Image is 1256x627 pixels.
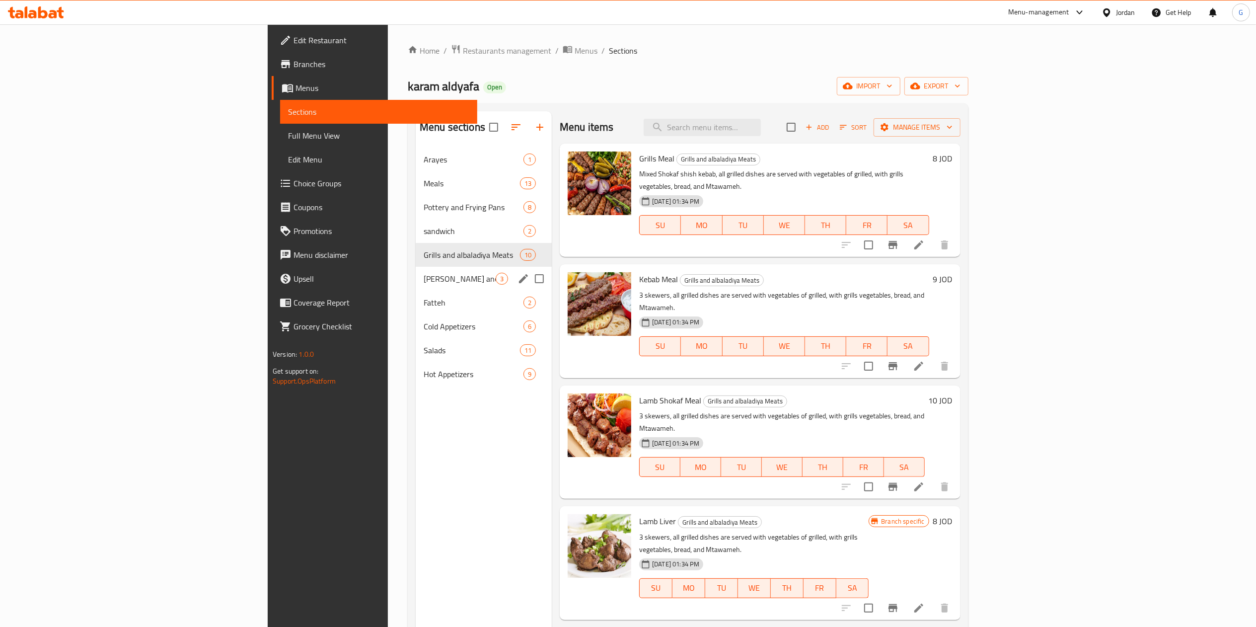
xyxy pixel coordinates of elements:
span: Arayes [424,154,523,165]
button: FR [846,336,887,356]
span: Grills and albaladiya Meats [424,249,520,261]
span: Lamb Shokaf Meal [639,393,701,408]
span: export [912,80,960,92]
a: Sections [280,100,477,124]
button: export [904,77,968,95]
span: TU [727,339,760,353]
div: Jordan [1116,7,1135,18]
div: Menu-management [1008,6,1069,18]
button: SU [639,457,680,477]
span: Salads [424,344,520,356]
span: Branch specific [877,517,928,526]
button: WE [764,215,805,235]
button: TU [705,578,738,598]
a: Upsell [272,267,477,291]
span: Hot Appetizers [424,368,523,380]
span: Kebab Meal [639,272,678,287]
span: FR [808,581,832,595]
span: MO [685,339,718,353]
div: Arayes1 [416,148,552,171]
span: G [1239,7,1243,18]
span: WE [768,339,801,353]
span: SU [644,218,677,233]
div: items [523,320,536,332]
span: 1 [524,155,535,164]
div: sandwich2 [416,219,552,243]
div: items [520,177,536,189]
button: WE [762,457,803,477]
p: 3 skewers, all grilled dishes are served with vegetables of grilled, with grills vegetables, brea... [639,289,929,314]
span: Choice Groups [294,177,469,189]
button: FR [804,578,836,598]
button: Branch-specific-item [881,596,905,620]
span: TH [775,581,800,595]
span: FR [850,339,884,353]
div: Cold Appetizers6 [416,314,552,338]
span: TH [809,339,842,353]
a: Edit menu item [913,239,925,251]
span: [DATE] 01:34 PM [648,317,703,327]
button: Add [802,120,833,135]
a: Edit menu item [913,602,925,614]
div: items [523,201,536,213]
span: Select to update [858,598,879,619]
div: items [496,273,508,285]
button: Manage items [874,118,960,137]
span: Sort [840,122,867,133]
span: TH [807,460,839,474]
button: Sort [837,120,870,135]
div: Grills and albaladiya Meats10 [416,243,552,267]
span: 9 [524,370,535,379]
span: import [845,80,892,92]
span: Edit Menu [288,154,469,165]
h6: 8 JOD [933,152,953,165]
div: Open [483,81,506,93]
span: Edit Restaurant [294,34,469,46]
span: Fatteh [424,297,523,309]
button: TH [803,457,843,477]
span: MO [684,460,717,474]
span: Promotions [294,225,469,237]
a: Full Menu View [280,124,477,148]
span: 10 [520,250,535,260]
button: Branch-specific-item [881,354,905,378]
span: 1.0.0 [299,348,314,361]
a: Menus [563,44,597,57]
span: Coupons [294,201,469,213]
button: FR [843,457,884,477]
div: Fatteh2 [416,291,552,314]
div: Pottery and Frying Pans [424,201,523,213]
a: Coverage Report [272,291,477,314]
span: SA [840,581,865,595]
span: Add [804,122,831,133]
span: TU [727,218,760,233]
span: Menu disclaimer [294,249,469,261]
div: Grills and albaladiya Meats [703,395,787,407]
a: Coupons [272,195,477,219]
span: Menus [575,45,597,57]
div: Grills and albaladiya Meats [676,154,760,165]
p: 3 skewers, all grilled dishes are served with vegetables of grilled, with grills vegetables, brea... [639,410,924,435]
span: SA [891,339,925,353]
button: WE [738,578,771,598]
span: Select all sections [483,117,504,138]
span: [DATE] 01:34 PM [648,197,703,206]
h6: 9 JOD [933,272,953,286]
button: import [837,77,900,95]
a: Promotions [272,219,477,243]
div: items [523,225,536,237]
span: Coverage Report [294,297,469,309]
div: items [520,344,536,356]
span: Grocery Checklist [294,320,469,332]
a: Support.OpsPlatform [273,375,336,388]
a: Choice Groups [272,171,477,195]
div: Grills and albaladiya Meats [678,516,762,528]
button: delete [933,475,957,499]
button: SA [836,578,869,598]
span: MO [676,581,701,595]
div: Cold Appetizers [424,320,523,332]
div: items [523,297,536,309]
span: Sort sections [504,115,528,139]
